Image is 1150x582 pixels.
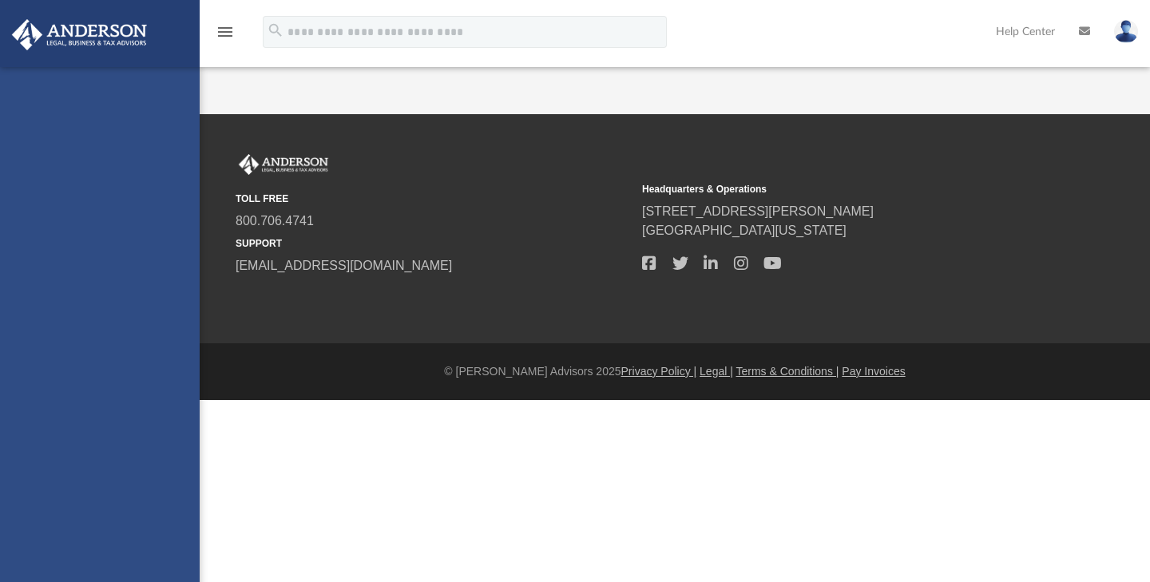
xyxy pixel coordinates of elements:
a: [STREET_ADDRESS][PERSON_NAME] [642,204,874,218]
a: [EMAIL_ADDRESS][DOMAIN_NAME] [236,259,452,272]
a: Legal | [700,365,733,378]
i: search [267,22,284,39]
a: [GEOGRAPHIC_DATA][US_STATE] [642,224,847,237]
small: Headquarters & Operations [642,182,1037,196]
img: Anderson Advisors Platinum Portal [7,19,152,50]
a: Terms & Conditions | [736,365,839,378]
i: menu [216,22,235,42]
div: © [PERSON_NAME] Advisors 2025 [200,363,1150,380]
a: Privacy Policy | [621,365,697,378]
small: TOLL FREE [236,192,631,206]
img: Anderson Advisors Platinum Portal [236,154,331,175]
small: SUPPORT [236,236,631,251]
a: Pay Invoices [842,365,905,378]
a: 800.706.4741 [236,214,314,228]
a: menu [216,30,235,42]
img: User Pic [1114,20,1138,43]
